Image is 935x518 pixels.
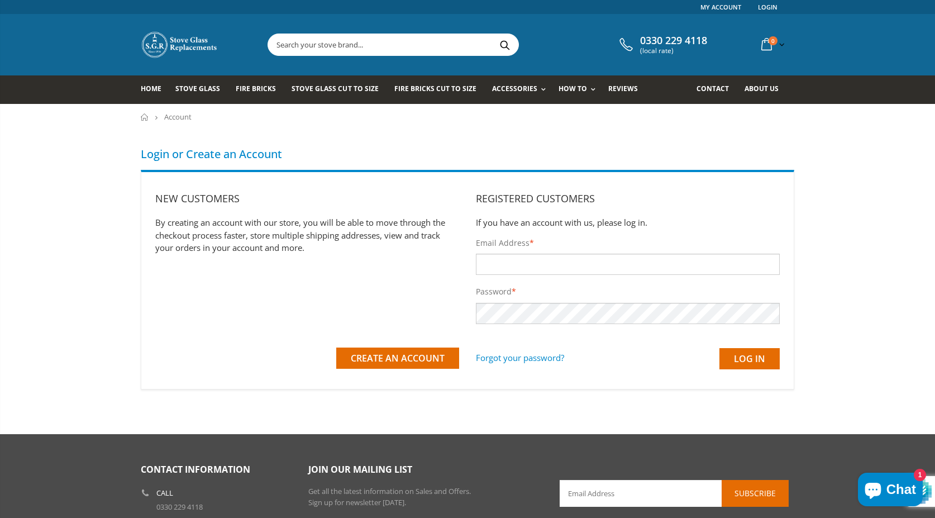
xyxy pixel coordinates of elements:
span: 0 [769,36,777,45]
b: Call [156,490,173,497]
h1: Login or Create an Account [141,146,794,161]
span: Fire Bricks Cut To Size [394,84,476,93]
button: Subscribe [722,480,789,507]
a: Forgot your password? [476,348,564,368]
a: Reviews [608,75,646,104]
a: Accessories [492,75,551,104]
span: Contact Information [141,463,250,476]
a: Home [141,113,149,121]
span: Create an Account [351,352,445,364]
p: Get all the latest information on Sales and Offers. Sign up for newsletter [DATE]. [308,486,543,508]
a: Contact [697,75,737,104]
span: How To [559,84,587,93]
span: (local rate) [640,47,707,55]
span: Join our mailing list [308,463,412,476]
a: Fire Bricks Cut To Size [394,75,485,104]
a: About us [745,75,787,104]
span: Contact [697,84,729,93]
h2: New Customers [155,192,459,205]
a: Fire Bricks [236,75,284,104]
a: Stove Glass [175,75,228,104]
a: 0330 229 4118 [156,502,203,512]
span: Password [476,286,512,297]
input: Log in [719,348,780,369]
inbox-online-store-chat: Shopify online store chat [855,473,926,509]
img: Stove Glass Replacement [141,31,219,59]
button: Search [492,34,517,55]
p: By creating an account with our store, you will be able to move through the checkout process fast... [155,216,459,254]
a: Home [141,75,170,104]
span: Home [141,84,161,93]
span: Account [164,112,192,122]
span: Stove Glass Cut To Size [292,84,378,93]
a: How To [559,75,601,104]
span: Accessories [492,84,537,93]
h2: Registered Customers [476,192,780,205]
span: Reviews [608,84,638,93]
input: Email Address [560,480,789,507]
span: About us [745,84,779,93]
span: Stove Glass [175,84,220,93]
span: Email Address [476,237,529,248]
a: 0 [757,34,787,55]
span: 0330 229 4118 [640,35,707,47]
p: If you have an account with us, please log in. [476,216,780,229]
a: Stove Glass Cut To Size [292,75,387,104]
button: Create an Account [336,348,459,369]
a: 0330 229 4118 (local rate) [617,35,707,55]
input: Search your stove brand... [268,34,643,55]
span: Fire Bricks [236,84,276,93]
